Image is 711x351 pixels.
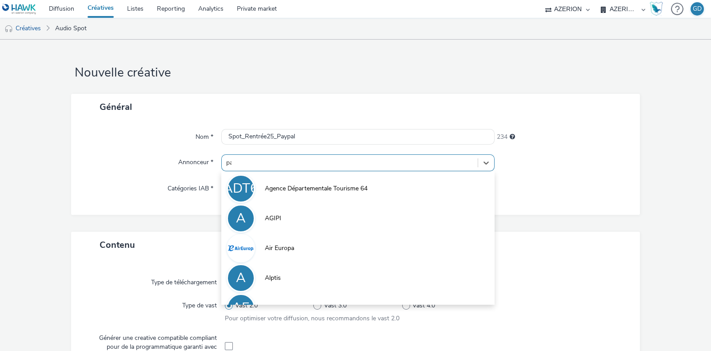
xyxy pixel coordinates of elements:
[235,301,258,310] span: Vast 2.0
[650,2,667,16] a: Hawk Academy
[179,298,220,310] label: Type de vast
[265,184,367,193] span: Agence Départementale Tourisme 64
[265,244,294,253] span: Air Europa
[265,303,315,312] span: American Express
[100,101,132,113] span: Général
[164,181,217,193] label: Catégories IAB *
[51,18,91,39] a: Audio Spot
[265,214,281,223] span: AGIPI
[2,4,36,15] img: undefined Logo
[232,295,249,320] div: AE
[71,65,640,81] h1: Nouvelle créative
[236,266,246,290] div: A
[225,314,399,323] span: Pour optimiser votre diffusion, nous recommandons le vast 2.0
[412,301,435,310] span: Vast 4.0
[223,176,258,201] div: ADT6
[175,154,217,167] label: Annonceur *
[100,239,135,251] span: Contenu
[4,24,13,33] img: audio
[650,2,663,16] img: Hawk Academy
[324,301,347,310] span: Vast 3.0
[693,2,702,16] div: GD
[265,274,281,282] span: Alptis
[228,235,254,261] img: Air Europa
[510,133,515,141] div: 255 caractères maximum
[221,129,495,145] input: Nom
[236,206,246,231] div: A
[192,129,217,141] label: Nom *
[497,133,507,141] span: 234
[148,274,220,287] label: Type de téléchargement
